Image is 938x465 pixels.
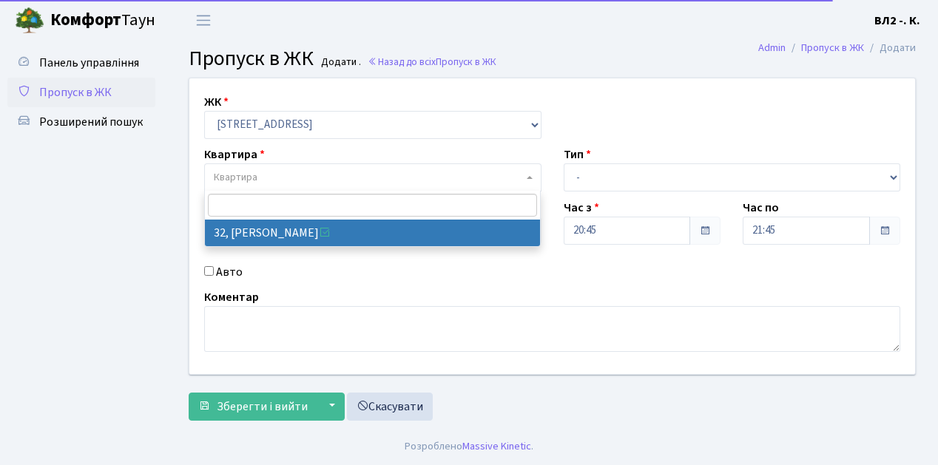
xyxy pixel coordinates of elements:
[214,170,257,185] span: Квартира
[50,8,121,32] b: Комфорт
[874,12,920,30] a: ВЛ2 -. К.
[736,33,938,64] nav: breadcrumb
[204,146,265,163] label: Квартира
[50,8,155,33] span: Таун
[39,84,112,101] span: Пропуск в ЖК
[15,6,44,35] img: logo.png
[39,55,139,71] span: Панель управління
[205,220,541,246] li: 32, [PERSON_NAME]
[189,44,314,73] span: Пропуск в ЖК
[216,263,243,281] label: Авто
[217,398,308,415] span: Зберегти і вийти
[462,438,531,454] a: Massive Kinetic
[7,78,155,107] a: Пропуск в ЖК
[405,438,533,455] div: Розроблено .
[7,107,155,137] a: Розширений пошук
[39,114,143,130] span: Розширений пошук
[368,55,496,69] a: Назад до всіхПропуск в ЖК
[864,40,916,56] li: Додати
[801,40,864,55] a: Пропуск в ЖК
[436,55,496,69] span: Пропуск в ЖК
[204,93,229,111] label: ЖК
[743,199,779,217] label: Час по
[189,393,317,421] button: Зберегти і вийти
[758,40,786,55] a: Admin
[347,393,433,421] a: Скасувати
[185,8,222,33] button: Переключити навігацію
[204,288,259,306] label: Коментар
[564,199,599,217] label: Час з
[7,48,155,78] a: Панель управління
[318,56,361,69] small: Додати .
[564,146,591,163] label: Тип
[874,13,920,29] b: ВЛ2 -. К.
